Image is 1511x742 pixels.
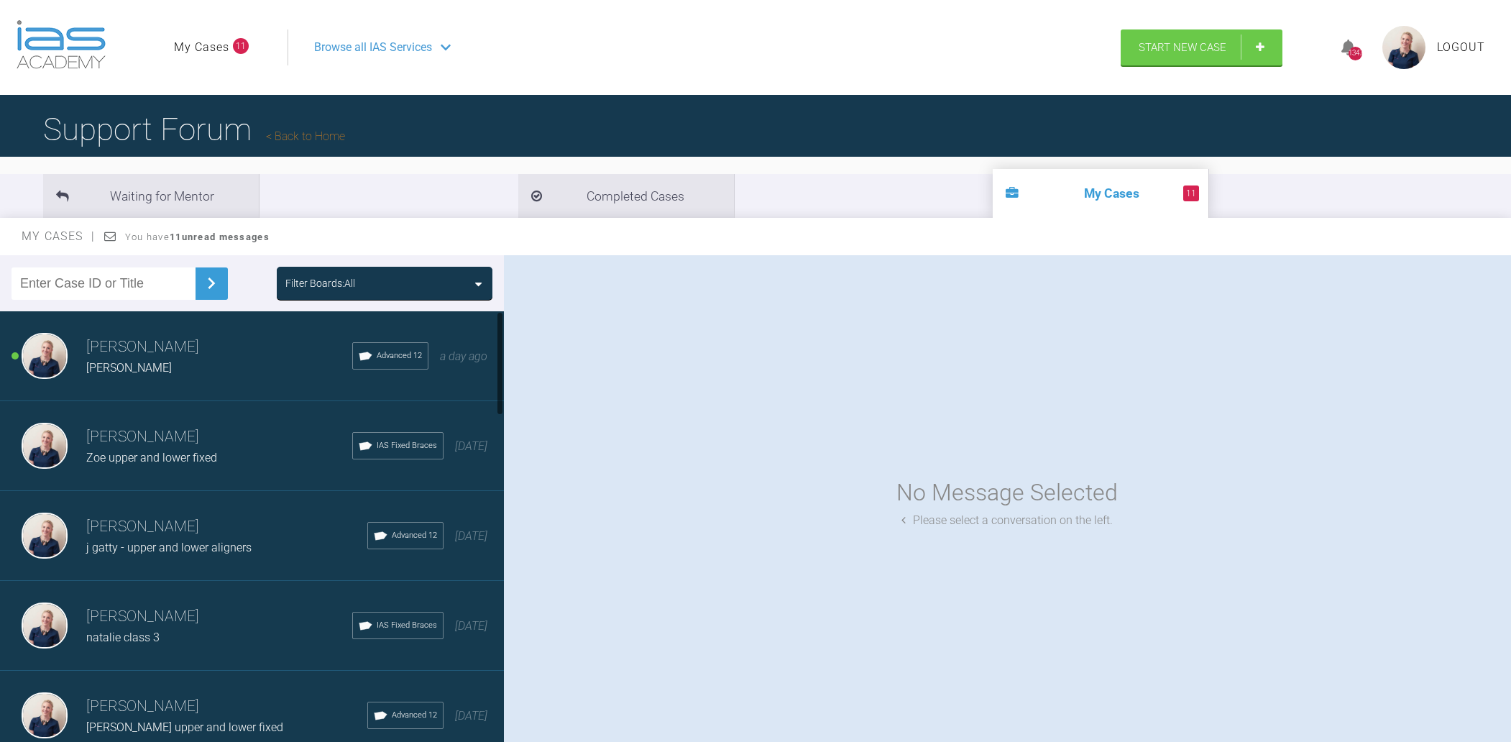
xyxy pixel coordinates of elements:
input: Enter Case ID or Title [12,267,196,300]
a: Back to Home [266,129,345,143]
span: [PERSON_NAME] upper and lower fixed [86,720,283,734]
h3: [PERSON_NAME] [86,335,352,359]
span: [DATE] [455,619,487,633]
div: Filter Boards: All [285,275,355,291]
span: Zoe upper and lower fixed [86,451,217,464]
img: Olivia Nixon [22,333,68,379]
h1: Support Forum [43,104,345,155]
span: You have [125,232,270,242]
a: My Cases [174,38,229,57]
li: My Cases [993,169,1208,218]
li: Completed Cases [518,174,734,218]
span: j gatty - upper and lower aligners [86,541,252,554]
span: Advanced 12 [377,349,422,362]
h3: [PERSON_NAME] [86,515,367,539]
a: Logout [1437,38,1485,57]
h3: [PERSON_NAME] [86,425,352,449]
img: chevronRight.28bd32b0.svg [200,272,223,295]
span: a day ago [440,349,487,363]
span: Start New Case [1139,41,1226,54]
img: Olivia Nixon [22,692,68,738]
div: No Message Selected [896,475,1118,511]
span: [PERSON_NAME] [86,361,172,375]
span: IAS Fixed Braces [377,439,437,452]
img: profile.png [1382,26,1425,69]
h3: [PERSON_NAME] [86,695,367,719]
span: [DATE] [455,529,487,543]
span: IAS Fixed Braces [377,619,437,632]
span: My Cases [22,229,96,243]
span: Advanced 12 [392,709,437,722]
span: Advanced 12 [392,529,437,542]
span: natalie class 3 [86,631,160,644]
img: logo-light.3e3ef733.png [17,20,106,69]
img: Olivia Nixon [22,423,68,469]
li: Waiting for Mentor [43,174,259,218]
h3: [PERSON_NAME] [86,605,352,629]
span: 11 [1183,185,1199,201]
strong: 11 unread messages [170,232,270,242]
span: [DATE] [455,709,487,723]
div: 1347 [1349,47,1362,60]
div: Please select a conversation on the left. [901,511,1113,530]
span: Browse all IAS Services [314,38,432,57]
span: [DATE] [455,439,487,453]
img: Olivia Nixon [22,513,68,559]
span: 11 [233,38,249,54]
a: Start New Case [1121,29,1282,65]
img: Olivia Nixon [22,603,68,649]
